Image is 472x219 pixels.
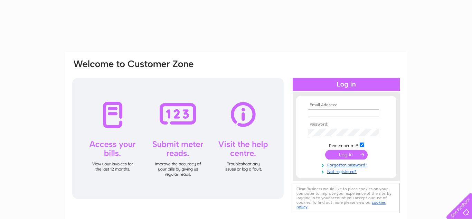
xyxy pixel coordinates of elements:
div: Clear Business would like to place cookies on your computer to improve your experience of the sit... [293,183,400,213]
td: Remember me? [306,142,386,148]
th: Email Address: [306,103,386,108]
a: Forgotten password? [308,161,386,168]
input: Submit [325,150,368,159]
a: cookies policy [296,200,386,209]
a: Not registered? [308,168,386,174]
th: Password: [306,122,386,127]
